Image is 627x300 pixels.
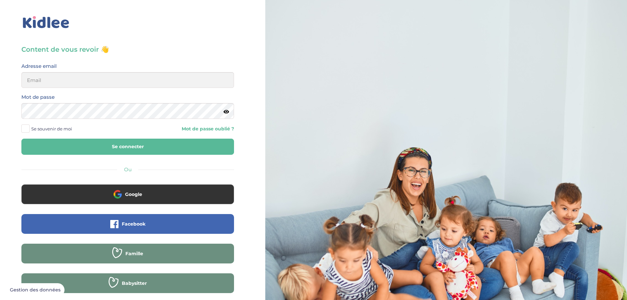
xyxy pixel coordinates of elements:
[122,280,147,286] span: Babysitter
[10,287,61,293] span: Gestion des données
[21,225,234,232] a: Facebook
[125,250,143,257] span: Famille
[124,166,132,173] span: Ou
[21,62,57,70] label: Adresse email
[21,214,234,234] button: Facebook
[133,126,234,132] a: Mot de passe oublié ?
[21,15,71,30] img: logo_kidlee_bleu
[21,196,234,202] a: Google
[114,190,122,198] img: google.png
[21,184,234,204] button: Google
[21,72,234,88] input: Email
[31,124,72,133] span: Se souvenir de moi
[21,244,234,263] button: Famille
[21,45,234,54] h3: Content de vous revoir 👋
[6,283,65,297] button: Gestion des données
[21,285,234,291] a: Babysitter
[110,220,118,228] img: facebook.png
[21,93,55,101] label: Mot de passe
[122,221,145,227] span: Facebook
[21,139,234,155] button: Se connecter
[21,255,234,261] a: Famille
[125,191,142,198] span: Google
[21,273,234,293] button: Babysitter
